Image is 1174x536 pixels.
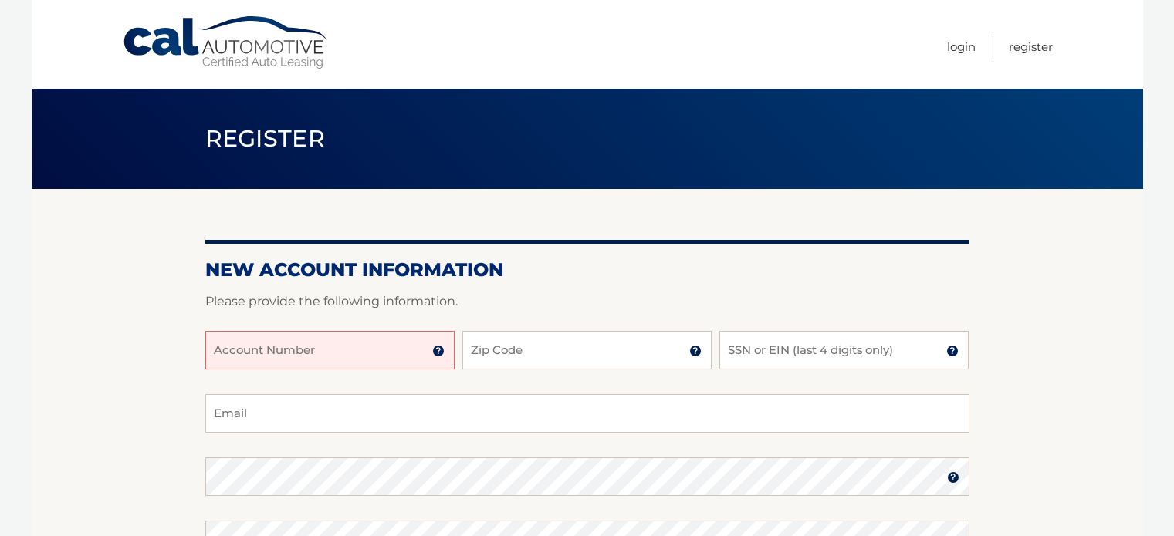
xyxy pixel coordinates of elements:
[462,331,712,369] input: Zip Code
[1009,34,1053,59] a: Register
[432,345,445,357] img: tooltip.svg
[205,124,326,153] span: Register
[947,471,959,484] img: tooltip.svg
[946,345,959,357] img: tooltip.svg
[689,345,702,357] img: tooltip.svg
[122,15,330,70] a: Cal Automotive
[205,394,969,433] input: Email
[205,331,455,369] input: Account Number
[719,331,969,369] input: SSN or EIN (last 4 digits only)
[205,291,969,312] p: Please provide the following information.
[205,258,969,281] h2: New Account Information
[947,34,976,59] a: Login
